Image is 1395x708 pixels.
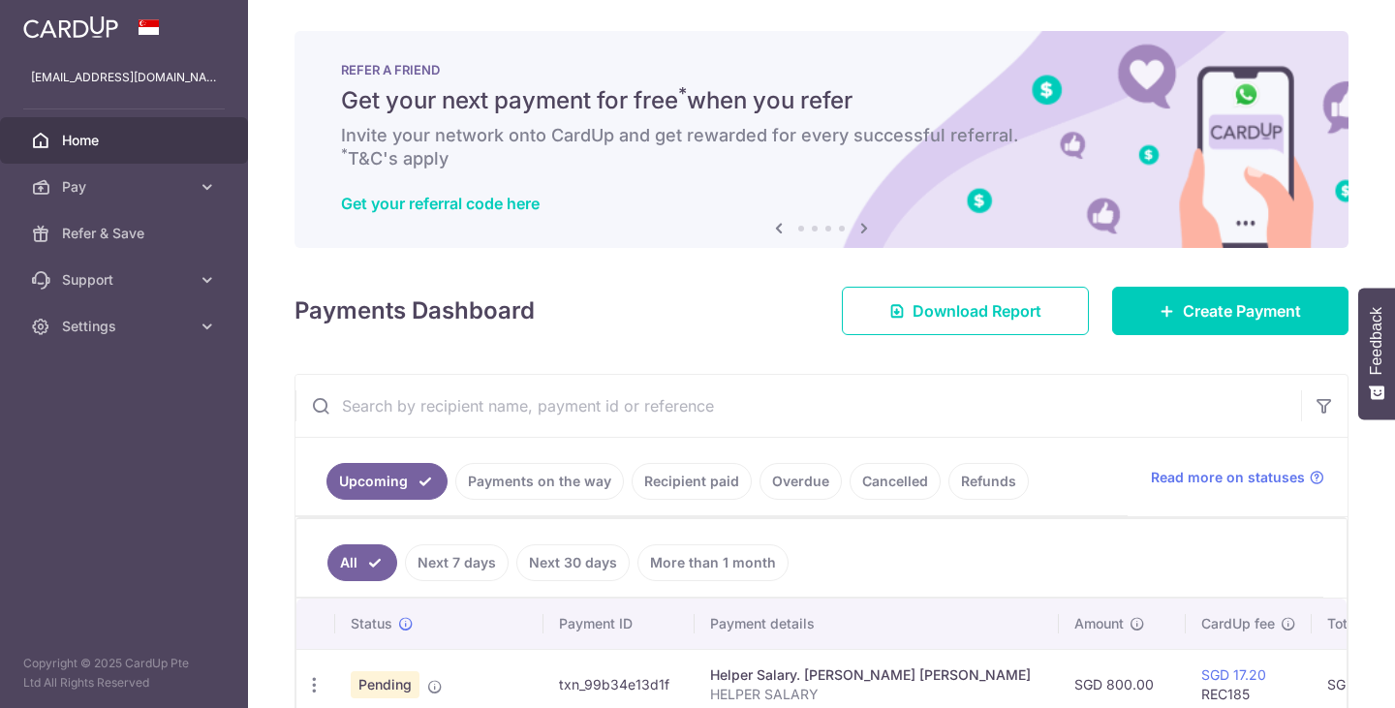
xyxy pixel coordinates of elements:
[351,614,392,633] span: Status
[62,317,190,336] span: Settings
[455,463,624,500] a: Payments on the way
[637,544,789,581] a: More than 1 month
[23,15,118,39] img: CardUp
[341,124,1302,170] h6: Invite your network onto CardUp and get rewarded for every successful referral. T&C's apply
[62,177,190,197] span: Pay
[516,544,630,581] a: Next 30 days
[1327,614,1391,633] span: Total amt.
[341,194,540,213] a: Get your referral code here
[948,463,1029,500] a: Refunds
[294,31,1348,248] img: RAF banner
[1074,614,1124,633] span: Amount
[710,665,1043,685] div: Helper Salary. [PERSON_NAME] [PERSON_NAME]
[327,544,397,581] a: All
[405,544,509,581] a: Next 7 days
[1368,307,1385,375] span: Feedback
[326,463,448,500] a: Upcoming
[341,62,1302,77] p: REFER A FRIEND
[710,685,1043,704] p: HELPER SALARY
[1112,287,1348,335] a: Create Payment
[842,287,1089,335] a: Download Report
[850,463,941,500] a: Cancelled
[695,599,1059,649] th: Payment details
[294,293,535,328] h4: Payments Dashboard
[913,299,1041,323] span: Download Report
[62,270,190,290] span: Support
[62,131,190,150] span: Home
[759,463,842,500] a: Overdue
[1201,614,1275,633] span: CardUp fee
[632,463,752,500] a: Recipient paid
[62,224,190,243] span: Refer & Save
[543,599,695,649] th: Payment ID
[1151,468,1305,487] span: Read more on statuses
[1183,299,1301,323] span: Create Payment
[31,68,217,87] p: [EMAIL_ADDRESS][DOMAIN_NAME]
[341,85,1302,116] h5: Get your next payment for free when you refer
[1201,666,1266,683] a: SGD 17.20
[1270,650,1376,698] iframe: Opens a widget where you can find more information
[295,375,1301,437] input: Search by recipient name, payment id or reference
[1151,468,1324,487] a: Read more on statuses
[351,671,419,698] span: Pending
[1358,288,1395,419] button: Feedback - Show survey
